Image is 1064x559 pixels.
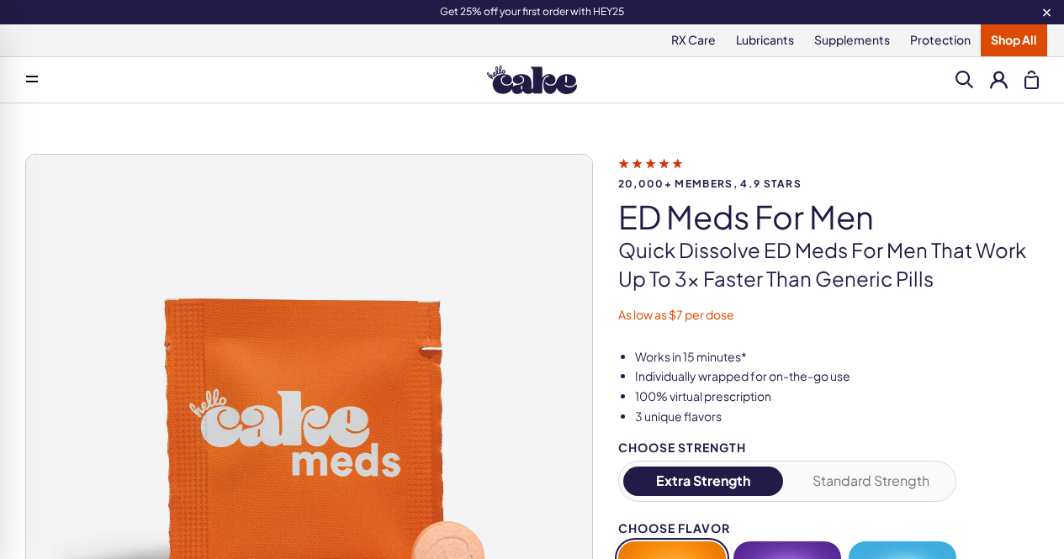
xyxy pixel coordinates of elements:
a: Lubricants [726,24,804,56]
div: Choose Strength [618,441,956,454]
button: Standard Strength [791,467,951,496]
p: Quick dissolve ED Meds for men that work up to 3x faster than generic pills [618,236,1039,293]
img: Hello Cake [487,66,577,94]
a: Protection [900,24,981,56]
a: Supplements [804,24,900,56]
span: 20,000+ members, 4.9 stars [618,178,1039,189]
a: RX Care [661,24,726,56]
li: Individually wrapped for on-the-go use [635,368,1039,385]
button: Extra Strength [623,467,784,496]
a: 20,000+ members, 4.9 stars [618,156,1039,189]
h1: ED Meds for Men [618,199,1039,235]
li: 100% virtual prescription [635,388,1039,405]
li: Works in 15 minutes* [635,349,1039,366]
p: As low as $7 per dose [618,307,1039,324]
li: 3 unique flavors [635,409,1039,425]
a: Shop All [981,24,1047,56]
div: Choose Flavor [618,522,956,535]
